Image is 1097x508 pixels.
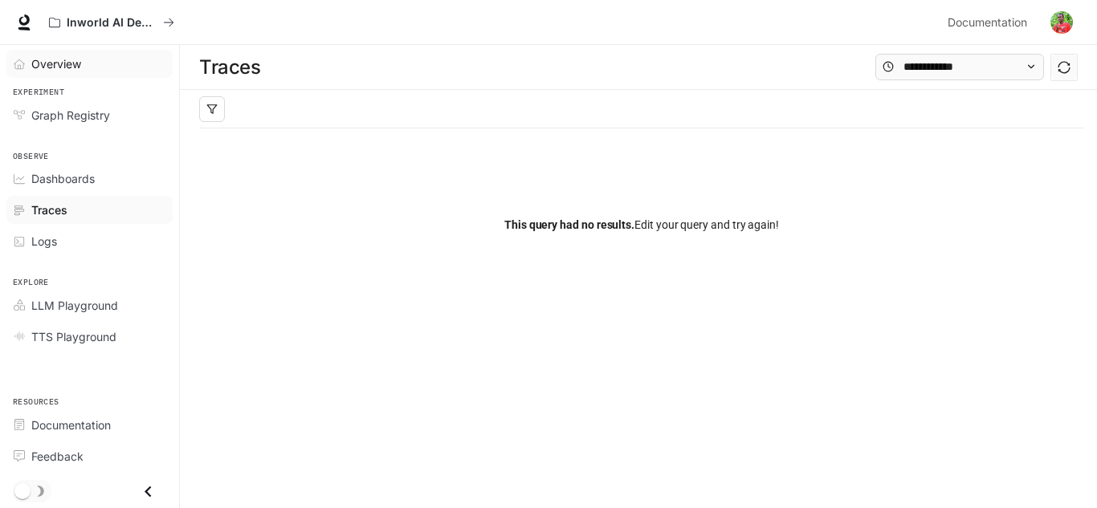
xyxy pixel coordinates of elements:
[42,6,181,39] button: All workspaces
[130,475,166,508] button: Close drawer
[31,328,116,345] span: TTS Playground
[6,165,173,193] a: Dashboards
[31,448,84,465] span: Feedback
[1046,6,1078,39] button: User avatar
[504,216,779,234] span: Edit your query and try again!
[31,297,118,314] span: LLM Playground
[31,170,95,187] span: Dashboards
[31,55,81,72] span: Overview
[6,411,173,439] a: Documentation
[6,196,173,224] a: Traces
[67,16,157,30] p: Inworld AI Demos
[31,233,57,250] span: Logs
[948,13,1027,33] span: Documentation
[31,107,110,124] span: Graph Registry
[14,482,31,499] span: Dark mode toggle
[6,442,173,470] a: Feedback
[31,417,111,433] span: Documentation
[199,51,260,83] h1: Traces
[1050,11,1073,34] img: User avatar
[6,101,173,129] a: Graph Registry
[941,6,1039,39] a: Documentation
[6,227,173,255] a: Logs
[31,201,67,218] span: Traces
[1058,61,1070,74] span: sync
[6,323,173,351] a: TTS Playground
[6,50,173,78] a: Overview
[504,218,634,231] span: This query had no results.
[6,291,173,319] a: LLM Playground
